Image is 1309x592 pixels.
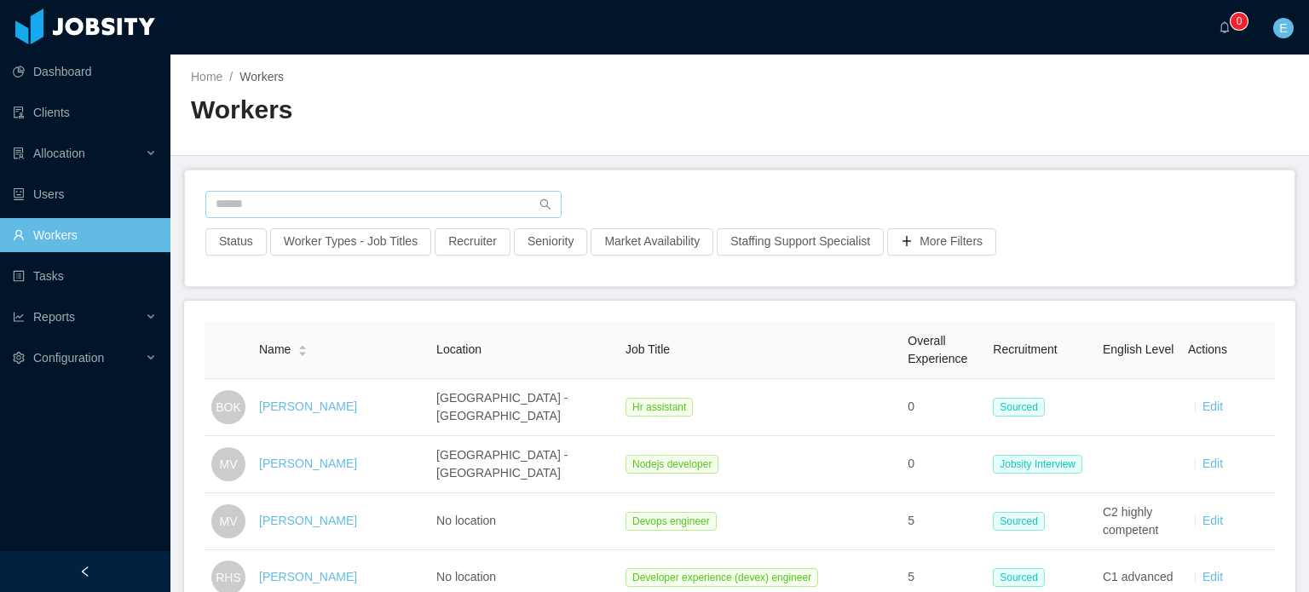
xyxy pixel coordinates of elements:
span: English Level [1103,342,1173,356]
span: Overall Experience [908,334,967,365]
span: MV [220,504,238,538]
td: 0 [901,379,986,436]
td: [GEOGRAPHIC_DATA] - [GEOGRAPHIC_DATA] [430,379,619,436]
span: / [229,70,233,83]
a: [PERSON_NAME] [259,514,357,527]
i: icon: bell [1219,21,1231,33]
span: E [1279,18,1287,38]
i: icon: caret-up [298,343,308,348]
span: Location [436,342,482,356]
td: 0 [901,436,986,493]
a: Sourced [993,399,1052,413]
div: Sort [297,342,308,354]
span: Workers [239,70,284,83]
i: icon: caret-down [298,349,308,354]
sup: 0 [1231,13,1248,30]
a: icon: pie-chartDashboard [13,55,157,89]
td: C2 highly competent [1096,493,1181,550]
span: Sourced [993,568,1045,587]
i: icon: setting [13,352,25,364]
button: Staffing Support Specialist [717,228,884,256]
button: Market Availability [591,228,713,256]
span: Hr assistant [626,398,693,417]
span: Jobsity Interview [993,455,1082,474]
span: Configuration [33,351,104,365]
i: icon: search [539,198,551,210]
span: Reports [33,310,75,324]
a: Sourced [993,514,1052,527]
span: Name [259,341,291,359]
td: No location [430,493,619,550]
h2: Workers [191,93,740,128]
button: Worker Types - Job Titles [270,228,431,256]
button: icon: plusMore Filters [887,228,996,256]
span: Job Title [626,342,670,356]
span: Devops engineer [626,512,717,531]
a: Jobsity Interview [993,457,1089,470]
a: Edit [1202,514,1223,527]
td: 5 [901,493,986,550]
span: Sourced [993,398,1045,417]
a: [PERSON_NAME] [259,399,357,413]
a: [PERSON_NAME] [259,457,357,470]
span: Actions [1188,342,1227,356]
a: [PERSON_NAME] [259,570,357,583]
i: icon: solution [13,147,25,159]
a: icon: profileTasks [13,259,157,293]
a: Edit [1202,399,1223,413]
a: Edit [1202,457,1223,470]
a: icon: auditClients [13,95,157,129]
a: Home [191,70,222,83]
span: MV [220,447,238,481]
a: icon: robotUsers [13,177,157,211]
span: Sourced [993,512,1045,531]
span: Recruitment [993,342,1057,356]
span: Allocation [33,147,85,160]
span: Developer experience (devex) engineer [626,568,818,587]
a: Sourced [993,570,1052,583]
span: Nodejs developer [626,455,718,474]
button: Recruiter [435,228,510,256]
a: Edit [1202,570,1223,583]
span: BOK [216,390,241,424]
td: [GEOGRAPHIC_DATA] - [GEOGRAPHIC_DATA] [430,436,619,493]
i: icon: line-chart [13,311,25,323]
a: icon: userWorkers [13,218,157,252]
button: Status [205,228,267,256]
button: Seniority [514,228,587,256]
